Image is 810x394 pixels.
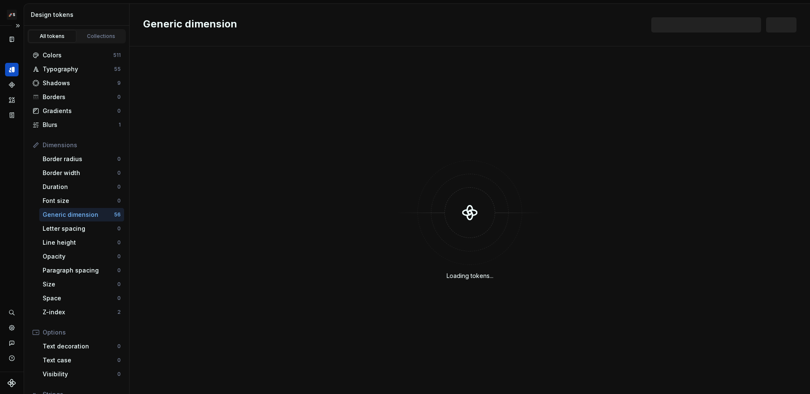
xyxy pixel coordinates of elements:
a: Paragraph spacing0 [39,264,124,277]
a: Z-index2 [39,305,124,319]
a: Design tokens [5,63,19,76]
a: Blurs1 [29,118,124,132]
div: 0 [117,371,121,378]
div: 0 [117,357,121,364]
div: 0 [117,253,121,260]
div: Loading tokens... [447,272,493,280]
div: All tokens [31,33,73,40]
div: Line height [43,238,117,247]
div: 1 [119,121,121,128]
button: Expand sidebar [12,20,24,32]
a: Typography55 [29,62,124,76]
button: Search ⌘K [5,306,19,319]
div: 0 [117,184,121,190]
div: 0 [117,197,121,204]
a: Assets [5,93,19,107]
a: Gradients0 [29,104,124,118]
div: 0 [117,267,121,274]
a: Letter spacing0 [39,222,124,235]
button: 🚀S [2,5,22,24]
div: Text case [43,356,117,364]
div: Visibility [43,370,117,378]
a: Settings [5,321,19,335]
div: 55 [114,66,121,73]
a: Opacity0 [39,250,124,263]
a: Shadows9 [29,76,124,90]
a: Documentation [5,32,19,46]
div: Borders [43,93,117,101]
div: Size [43,280,117,289]
div: Design tokens [31,11,126,19]
a: Generic dimension56 [39,208,124,221]
div: 0 [117,225,121,232]
a: Font size0 [39,194,124,208]
div: Typography [43,65,114,73]
a: Line height0 [39,236,124,249]
a: Borders0 [29,90,124,104]
div: Opacity [43,252,117,261]
a: Text case0 [39,354,124,367]
div: Border width [43,169,117,177]
button: Contact support [5,336,19,350]
a: Components [5,78,19,92]
div: Space [43,294,117,302]
div: 🚀S [7,10,17,20]
div: Blurs [43,121,119,129]
div: 0 [117,295,121,302]
a: Text decoration0 [39,340,124,353]
a: Duration0 [39,180,124,194]
h2: Generic dimension [143,17,237,32]
div: 9 [117,80,121,86]
div: Options [43,328,121,337]
div: Gradients [43,107,117,115]
div: Collections [80,33,122,40]
a: Visibility0 [39,367,124,381]
div: Dimensions [43,141,121,149]
a: Colors511 [29,49,124,62]
div: Colors [43,51,113,59]
div: 511 [113,52,121,59]
div: Font size [43,197,117,205]
div: 2 [117,309,121,316]
div: 56 [114,211,121,218]
svg: Supernova Logo [8,379,16,387]
div: 0 [117,94,121,100]
a: Border radius0 [39,152,124,166]
a: Storybook stories [5,108,19,122]
div: Letter spacing [43,224,117,233]
div: 0 [117,239,121,246]
div: Shadows [43,79,117,87]
div: 0 [117,343,121,350]
div: Border radius [43,155,117,163]
div: Generic dimension [43,210,114,219]
div: 0 [117,156,121,162]
div: Duration [43,183,117,191]
div: 0 [117,108,121,114]
div: 0 [117,281,121,288]
a: Space0 [39,291,124,305]
div: 0 [117,170,121,176]
a: Border width0 [39,166,124,180]
div: Z-index [43,308,117,316]
div: Text decoration [43,342,117,351]
a: Size0 [39,278,124,291]
div: Paragraph spacing [43,266,117,275]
